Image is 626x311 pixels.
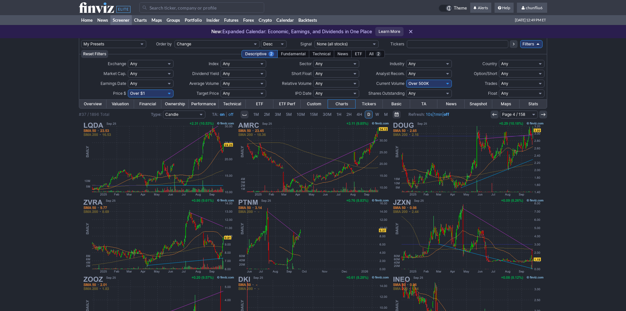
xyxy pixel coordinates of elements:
[515,15,546,25] span: [DATE] 12:49 PM ET
[434,112,442,117] a: 1min
[226,112,227,117] span: |
[286,112,292,117] span: 5M
[294,111,307,118] a: 10M
[526,5,543,10] span: chunfliu6
[344,111,354,118] a: 2H
[101,81,126,86] span: Earnings Date
[328,100,355,108] a: Charts
[161,100,189,108] a: Ownership
[149,15,164,25] a: Maps
[470,3,491,13] a: Alerts
[106,100,134,108] a: Valuation
[391,120,545,197] img: DOUG - Douglas Elliman Inc - Stock Price Chart
[300,41,312,46] span: Signal
[189,100,219,108] a: Performance
[236,197,390,274] img: PTNM - Pitanium Ltd - Stock Price Chart
[222,15,241,25] a: Futures
[228,112,233,117] a: off
[204,15,222,25] a: Insider
[354,111,364,118] a: 4H
[520,40,543,48] a: Filters
[376,81,405,86] span: Current Volume
[365,111,373,118] a: D
[151,112,162,117] b: Type:
[189,81,219,86] span: Average Volume
[211,29,222,34] span: New:
[474,71,497,76] span: Option/Short
[291,71,312,76] span: Short Float
[375,27,404,36] a: Learn More
[393,111,401,118] button: Range
[192,71,219,76] span: Dividend Yield
[295,91,312,96] span: IPO Date
[373,111,382,118] a: W
[390,41,404,46] span: Tickers
[273,100,301,108] a: ETF Perf
[355,100,383,108] a: Tickers
[164,15,182,25] a: Groups
[485,81,497,86] span: Trades
[439,5,467,12] a: Theme
[376,51,381,57] span: 2
[81,50,108,58] button: Reset Filters
[264,112,270,117] span: 2M
[454,5,467,12] span: Theme
[132,15,149,25] a: Charts
[351,50,366,58] div: ETF
[375,112,379,117] span: W
[79,15,95,25] a: Home
[334,50,352,58] div: News
[382,111,390,118] a: M
[246,100,273,108] a: ETF
[282,81,312,86] span: Relative Volume
[275,112,281,117] span: 3M
[383,100,410,108] a: Basic
[299,61,312,66] span: Sector
[104,71,126,76] span: Market Cap.
[437,100,465,108] a: News
[81,120,235,197] img: LQDA - Liquidia Corp - Stock Price Chart
[139,2,264,13] input: Search
[482,61,497,66] span: Country
[79,100,106,108] a: Overview
[367,112,370,117] span: D
[492,100,520,108] a: Maps
[134,100,161,108] a: Financial
[408,111,449,118] span: | |
[297,112,305,117] span: 10M
[79,111,109,118] div: #37 / 1896 Total
[323,112,332,117] span: 30M
[309,50,334,58] div: Technical
[236,120,390,197] img: AMRC - Ameresco Inc - Stock Price Chart
[390,61,405,66] span: Industry
[320,111,334,118] a: 30M
[108,61,126,66] span: Exchange
[357,112,362,117] span: 4H
[272,111,283,118] a: 3M
[268,51,274,57] span: 2
[410,100,437,108] a: TA
[241,111,248,118] button: Interval
[301,100,328,108] a: Custom
[113,91,126,96] span: Price $
[465,100,492,108] a: Snapshot
[488,91,497,96] span: Float
[277,50,309,58] div: Fundamental
[211,28,372,35] p: Expanded Calendar: Economic, Earnings, and Dividends in One Place
[368,91,405,96] span: Shares Outstanding
[274,15,296,25] a: Calendar
[296,15,319,25] a: Backtests
[365,50,385,58] div: All
[308,111,320,118] a: 15M
[209,61,219,66] span: Index
[444,112,449,117] a: off
[242,50,278,58] div: Descriptive
[408,112,425,117] b: Refresh:
[310,112,318,117] span: 15M
[197,91,219,96] span: Target Price
[262,111,272,118] a: 2M
[156,41,172,46] span: Order by
[384,112,388,117] span: M
[346,112,352,117] span: 2H
[426,112,432,117] a: 10s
